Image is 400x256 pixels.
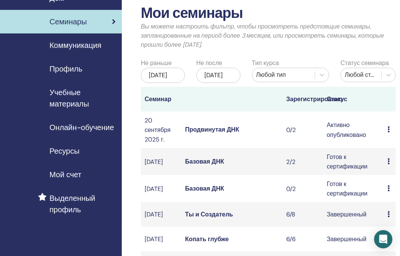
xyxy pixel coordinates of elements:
[327,153,368,170] font: Готов к сертификации
[327,235,367,243] font: Завершенный
[145,116,171,144] font: 20 сентября 2025 г.
[252,59,279,67] font: Тип курса
[141,22,384,49] font: Вы можете настроить фильтр, чтобы просмотреть предстоящие семинары, запланированные на период бол...
[286,184,296,192] font: 0/2
[185,126,239,134] a: Продвинутая ДНК
[196,59,222,67] font: Не после
[327,121,367,138] font: Активно опубликовано
[374,230,392,248] div: Open Intercom Messenger
[286,95,343,103] font: Зарегистрировано
[141,59,172,67] font: Не раньше
[327,180,368,197] font: Готов к сертификации
[145,235,163,243] font: [DATE]
[341,59,389,67] font: Статус семинара
[327,95,347,103] font: Статус
[327,210,367,218] font: Завершенный
[49,87,89,109] font: Учебные материалы
[185,184,224,192] a: Базовая ДНК
[286,235,296,243] font: 6/6
[185,235,229,243] a: Копать глубже
[145,158,163,166] font: [DATE]
[145,95,171,103] font: Семинар
[145,184,163,192] font: [DATE]
[286,158,295,166] font: 2/2
[141,3,243,22] font: Мои семинары
[49,40,101,50] font: Коммуникация
[149,71,167,79] font: [DATE]
[286,126,296,134] font: 0/2
[49,64,82,74] font: Профиль
[185,157,224,165] a: Базовая ДНК
[145,210,163,218] font: [DATE]
[49,193,95,215] font: Выделенный профиль
[204,71,223,79] font: [DATE]
[286,210,295,218] font: 6/8
[49,170,81,180] font: Мой счет
[345,71,383,79] font: Любой статус
[185,210,233,218] a: Ты и Создатель
[49,17,87,27] font: Семинары
[49,146,80,156] font: Ресурсы
[49,122,114,132] font: Онлайн-обучение
[256,71,286,79] font: Любой тип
